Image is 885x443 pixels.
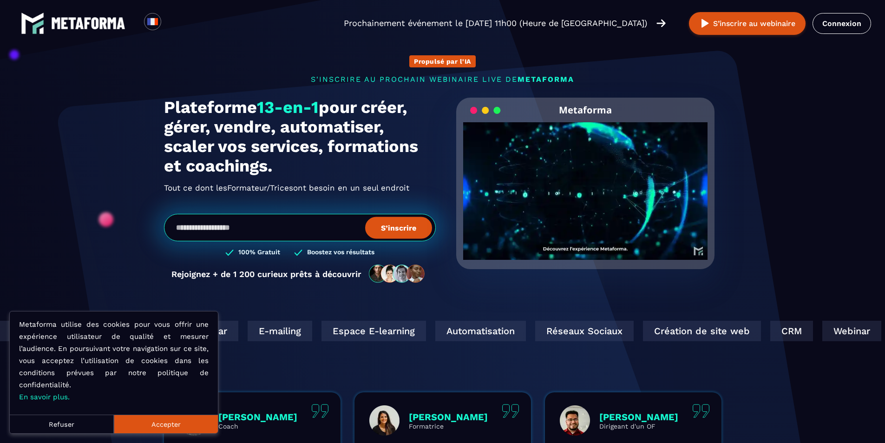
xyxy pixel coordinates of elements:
input: Search for option [169,18,176,29]
p: Propulsé par l'IA [414,58,471,65]
img: logo [51,17,125,29]
button: Refuser [10,415,114,433]
button: S’inscrire au webinaire [689,12,806,35]
p: Coach [218,423,297,430]
video: Your browser does not support the video tag. [463,122,708,245]
p: [PERSON_NAME] [599,411,678,423]
p: Prochainement événement le [DATE] 11h00 (Heure de [GEOGRAPHIC_DATA]) [344,17,647,30]
div: Création de site web [642,321,760,341]
p: [PERSON_NAME] [409,411,488,423]
img: profile [369,405,400,436]
div: Espace E-learning [321,321,425,341]
img: checked [294,248,302,257]
a: En savoir plus. [19,393,70,401]
span: 13-en-1 [257,98,319,117]
img: logo [21,12,44,35]
p: Rejoignez + de 1 200 curieux prêts à découvrir [171,269,361,279]
img: quote [502,404,519,418]
div: Search for option [161,13,184,33]
img: checked [225,248,234,257]
img: community-people [366,264,428,284]
div: E-mailing [247,321,311,341]
p: Dirigeant d'un OF [599,423,678,430]
p: Formatrice [409,423,488,430]
span: Formateur/Trices [227,180,293,195]
p: Metaforma utilise des cookies pour vous offrir une expérience utilisateur de qualité et mesurer l... [19,318,209,403]
span: METAFORMA [518,75,574,84]
img: profile [560,405,590,436]
div: CRM [769,321,812,341]
h1: Plateforme pour créer, gérer, vendre, automatiser, scaler vos services, formations et coachings. [164,98,436,176]
p: s'inscrire au prochain webinaire live de [164,75,721,84]
h2: Metaforma [559,98,612,122]
img: quote [692,404,710,418]
p: [PERSON_NAME] [218,411,297,423]
div: Webinar [821,321,880,341]
h3: 100% Gratuit [238,248,280,257]
button: S’inscrire [365,217,432,238]
img: fr [147,16,158,27]
div: Automatisation [434,321,525,341]
a: Connexion [813,13,871,34]
h2: Tout ce dont les ont besoin en un seul endroit [164,180,436,195]
img: arrow-right [656,18,666,28]
img: loading [470,106,501,115]
img: quote [311,404,329,418]
button: Accepter [114,415,218,433]
img: play [699,18,711,29]
div: Réseaux Sociaux [534,321,633,341]
h3: Boostez vos résultats [307,248,374,257]
div: Webinar [178,321,237,341]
